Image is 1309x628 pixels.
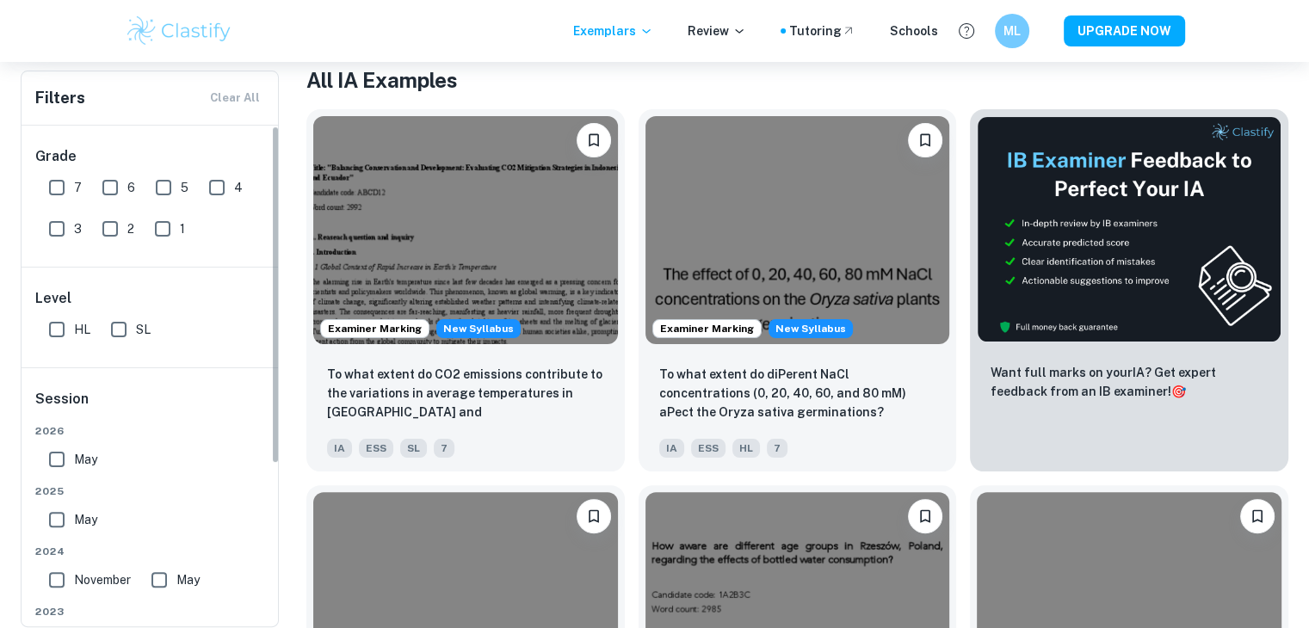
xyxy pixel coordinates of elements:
span: May [176,570,200,589]
a: Examiner MarkingStarting from the May 2026 session, the ESS IA requirements have changed. We crea... [306,109,625,471]
button: Bookmark [577,499,611,533]
p: Want full marks on your IA ? Get expert feedback from an IB examiner! [991,363,1268,401]
div: Starting from the May 2026 session, the ESS IA requirements have changed. We created this exempla... [769,319,853,338]
span: New Syllabus [769,319,853,338]
div: Starting from the May 2026 session, the ESS IA requirements have changed. We created this exempla... [436,319,521,338]
a: Tutoring [789,22,855,40]
span: 1 [180,219,185,238]
span: 2023 [35,604,266,619]
img: ESS IA example thumbnail: To what extent do CO2 emissions contribu [313,116,618,344]
button: Bookmark [577,123,611,157]
button: Bookmark [908,499,942,533]
span: 2026 [35,423,266,439]
span: IA [327,439,352,458]
span: Examiner Marking [653,321,761,336]
span: 7 [74,178,82,197]
span: November [74,570,131,589]
span: 3 [74,219,82,238]
span: HL [74,320,90,339]
h6: Session [35,389,266,423]
span: May [74,510,97,529]
span: 🎯 [1171,385,1186,398]
button: Bookmark [908,123,942,157]
h1: All IA Examples [306,65,1288,95]
img: Clastify logo [125,14,234,48]
p: Review [688,22,746,40]
a: Examiner MarkingStarting from the May 2026 session, the ESS IA requirements have changed. We crea... [639,109,957,471]
span: 7 [434,439,454,458]
span: New Syllabus [436,319,521,338]
button: ML [995,14,1029,48]
span: May [74,450,97,469]
span: HL [732,439,760,458]
span: 4 [234,178,243,197]
span: ESS [691,439,726,458]
a: ThumbnailWant full marks on yourIA? Get expert feedback from an IB examiner! [970,109,1288,471]
span: 2024 [35,544,266,559]
h6: ML [1002,22,1022,40]
img: ESS IA example thumbnail: To what extent do diPerent NaCl concentr [645,116,950,344]
a: Schools [890,22,938,40]
button: Help and Feedback [952,16,981,46]
span: SL [400,439,427,458]
img: Thumbnail [977,116,1281,342]
h6: Level [35,288,266,309]
span: 7 [767,439,787,458]
span: ESS [359,439,393,458]
span: 2025 [35,483,266,499]
p: Exemplars [573,22,653,40]
span: 2 [127,219,134,238]
span: IA [659,439,684,458]
button: Bookmark [1240,499,1275,533]
p: To what extent do diPerent NaCl concentrations (0, 20, 40, 60, and 80 mM) aPect the Oryza sativa ... [659,365,936,422]
span: SL [136,320,151,339]
span: 6 [127,178,135,197]
span: 5 [181,178,188,197]
h6: Grade [35,146,266,167]
p: To what extent do CO2 emissions contribute to the variations in average temperatures in Indonesia... [327,365,604,423]
h6: Filters [35,86,85,110]
span: Examiner Marking [321,321,429,336]
button: UPGRADE NOW [1064,15,1185,46]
